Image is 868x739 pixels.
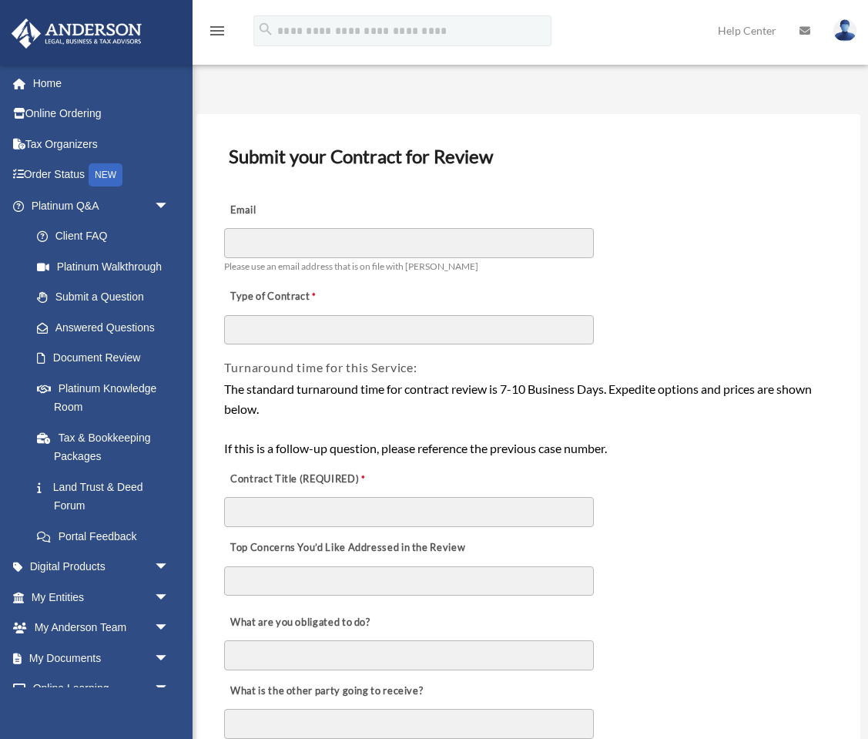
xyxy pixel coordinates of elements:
span: arrow_drop_down [154,673,185,705]
a: Home [11,68,193,99]
a: My Entitiesarrow_drop_down [11,582,193,613]
a: Online Ordering [11,99,193,129]
label: Type of Contract [224,286,378,307]
a: Platinum Q&Aarrow_drop_down [11,190,193,221]
label: What are you obligated to do? [224,612,378,633]
a: Document Review [22,343,185,374]
a: Portal Feedback [22,521,193,552]
a: Land Trust & Deed Forum [22,472,193,521]
label: Contract Title (REQUIRED) [224,469,378,490]
a: Order StatusNEW [11,160,193,191]
label: Top Concerns You’d Like Addressed in the Review [224,537,469,559]
a: Digital Productsarrow_drop_down [11,552,193,583]
a: Tax & Bookkeeping Packages [22,422,193,472]
span: arrow_drop_down [154,552,185,583]
a: menu [208,27,226,40]
label: What is the other party going to receive? [224,680,427,702]
a: Platinum Walkthrough [22,251,193,282]
i: search [257,21,274,38]
a: Online Learningarrow_drop_down [11,673,193,704]
a: Platinum Knowledge Room [22,373,193,422]
i: menu [208,22,226,40]
a: Client FAQ [22,221,193,252]
a: Tax Organizers [11,129,193,160]
a: My Documentsarrow_drop_down [11,643,193,673]
img: Anderson Advisors Platinum Portal [7,18,146,49]
span: arrow_drop_down [154,190,185,222]
span: arrow_drop_down [154,643,185,674]
span: arrow_drop_down [154,613,185,644]
span: Turnaround time for this Service: [224,360,417,375]
a: Submit a Question [22,282,193,313]
a: Answered Questions [22,312,193,343]
h3: Submit your Contract for Review [223,140,833,173]
div: NEW [89,163,122,186]
img: User Pic [833,19,856,42]
a: My Anderson Teamarrow_drop_down [11,613,193,643]
span: arrow_drop_down [154,582,185,613]
div: The standard turnaround time for contract review is 7-10 Business Days. Expedite options and pric... [224,379,832,458]
span: Please use an email address that is on file with [PERSON_NAME] [224,260,478,272]
label: Email [224,200,378,221]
